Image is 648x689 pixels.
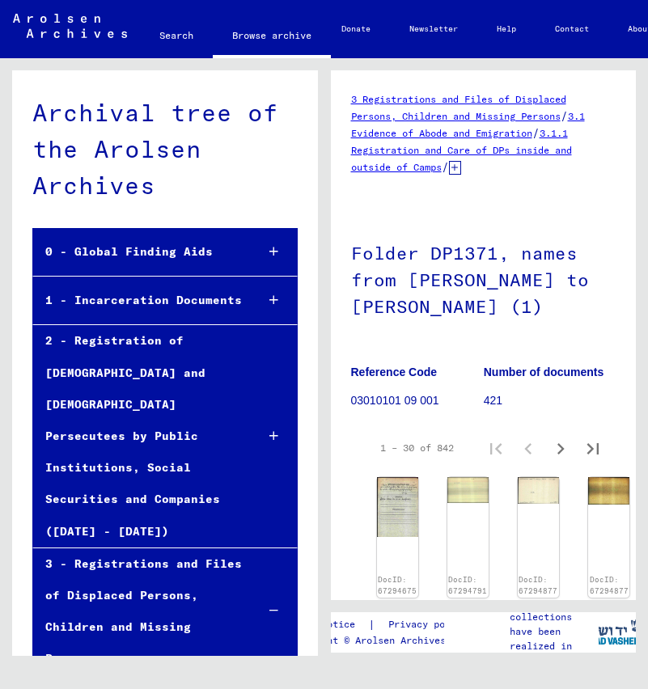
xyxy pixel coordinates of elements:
[480,432,512,464] button: First page
[484,392,616,409] p: 421
[375,616,487,633] a: Privacy policy
[213,16,331,58] a: Browse archive
[33,325,244,547] div: 2 - Registration of [DEMOGRAPHIC_DATA] and [DEMOGRAPHIC_DATA] Persecutees by Public Institutions,...
[390,10,477,49] a: Newsletter
[561,108,568,123] span: /
[536,10,608,49] a: Contact
[351,216,616,340] h1: Folder DP1371, names from [PERSON_NAME] to [PERSON_NAME] (1)
[532,125,540,140] span: /
[587,611,647,652] img: yv_logo.png
[377,477,418,537] img: 002.jpg
[588,477,629,505] img: 002.jpg
[33,548,244,675] div: 3 - Registrations and Files of Displaced Persons, Children and Missing Persons
[351,127,572,173] a: 3.1.1 Registration and Care of DPs inside and outside of Camps
[351,392,483,409] p: 03010101 09 001
[287,633,487,648] p: Copyright © Arolsen Archives, 2021
[590,575,629,595] a: DocID: 67294877
[510,624,597,683] p: have been realized in partnership with
[442,159,449,174] span: /
[351,366,438,378] b: Reference Code
[287,616,487,633] div: |
[32,95,298,204] div: Archival tree of the Arolsen Archives
[544,432,577,464] button: Next page
[33,285,244,316] div: 1 - Incarceration Documents
[518,477,559,504] img: 001.jpg
[577,432,609,464] button: Last page
[477,10,536,49] a: Help
[33,236,244,268] div: 0 - Global Finding Aids
[13,14,127,38] img: Arolsen_neg.svg
[380,441,454,455] div: 1 – 30 of 842
[447,477,489,503] img: 002.jpg
[512,432,544,464] button: Previous page
[484,366,604,378] b: Number of documents
[322,10,390,49] a: Donate
[519,575,557,595] a: DocID: 67294877
[448,575,487,595] a: DocID: 67294791
[140,16,213,55] a: Search
[351,93,566,122] a: 3 Registrations and Files of Displaced Persons, Children and Missing Persons
[378,575,417,595] a: DocID: 67294675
